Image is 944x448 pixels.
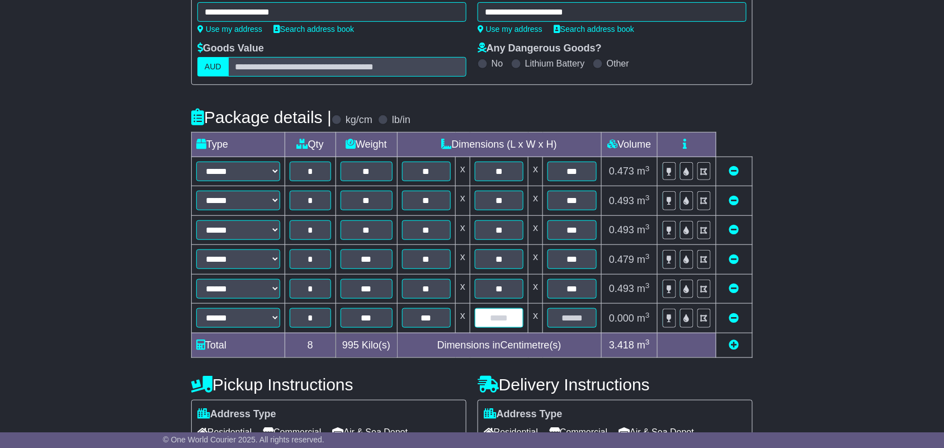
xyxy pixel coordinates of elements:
label: Goods Value [197,43,264,55]
td: Dimensions in Centimetre(s) [397,333,601,357]
sup: 3 [645,223,650,231]
label: lb/in [392,114,410,126]
sup: 3 [645,164,650,173]
sup: 3 [645,311,650,319]
td: x [456,157,470,186]
td: x [528,157,543,186]
sup: 3 [645,252,650,261]
td: x [456,245,470,274]
span: m [637,339,650,351]
td: Total [192,333,285,357]
label: Lithium Battery [525,58,585,69]
span: 0.493 [609,195,634,206]
span: Air & Sea Depot [619,423,695,441]
span: 0.493 [609,283,634,294]
a: Remove this item [729,254,739,265]
td: x [528,274,543,303]
span: 995 [342,339,359,351]
span: m [637,224,650,235]
span: m [637,283,650,294]
td: x [456,274,470,303]
td: Weight [336,133,397,157]
span: Residential [484,423,538,441]
span: m [637,254,650,265]
td: x [456,304,470,333]
span: 3.418 [609,339,634,351]
a: Remove this item [729,283,739,294]
td: x [528,215,543,244]
td: Type [192,133,285,157]
span: Residential [197,423,252,441]
td: Kilo(s) [336,333,397,357]
label: Address Type [197,408,276,421]
span: Commercial [263,423,321,441]
label: AUD [197,57,229,77]
a: Search address book [554,25,634,34]
sup: 3 [645,281,650,290]
h4: Package details | [191,108,332,126]
td: Qty [285,133,336,157]
a: Use my address [197,25,262,34]
td: Dimensions (L x W x H) [397,133,601,157]
td: x [528,245,543,274]
label: Any Dangerous Goods? [478,43,602,55]
span: Commercial [549,423,607,441]
a: Remove this item [729,313,739,324]
a: Remove this item [729,195,739,206]
label: No [492,58,503,69]
a: Use my address [478,25,542,34]
span: m [637,166,650,177]
a: Remove this item [729,166,739,177]
sup: 3 [645,194,650,202]
td: Volume [601,133,657,157]
label: Other [607,58,629,69]
span: © One World Courier 2025. All rights reserved. [163,435,324,444]
label: kg/cm [346,114,372,126]
span: Air & Sea Depot [333,423,408,441]
td: 8 [285,333,336,357]
span: 0.473 [609,166,634,177]
label: Address Type [484,408,563,421]
sup: 3 [645,338,650,346]
span: 0.479 [609,254,634,265]
td: x [456,186,470,215]
h4: Delivery Instructions [478,375,753,394]
span: m [637,313,650,324]
td: x [528,304,543,333]
span: 0.000 [609,313,634,324]
a: Add new item [729,339,739,351]
span: 0.493 [609,224,634,235]
span: m [637,195,650,206]
a: Search address book [273,25,354,34]
td: x [456,215,470,244]
h4: Pickup Instructions [191,375,466,394]
a: Remove this item [729,224,739,235]
td: x [528,186,543,215]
